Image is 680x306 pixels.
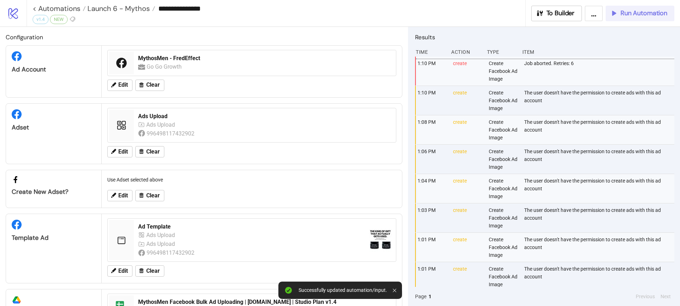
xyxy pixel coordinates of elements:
[138,112,392,120] div: Ads Upload
[452,57,483,86] div: create
[523,86,676,115] div: The user doesn't have the permission to create ads with this ad account
[417,86,447,115] div: 1:10 PM
[12,65,96,74] div: Ad Account
[138,54,392,62] div: MythosMen - FredEffect
[450,45,481,59] div: Action
[417,262,447,291] div: 1:01 PM
[135,146,164,157] button: Clear
[523,174,676,203] div: The user doesn't have the permission to create ads with this ad account
[107,80,132,91] button: Edit
[146,192,160,199] span: Clear
[415,293,426,300] span: Page
[417,233,447,262] div: 1:01 PM
[488,145,518,174] div: Create Facebook Ad Image
[33,5,86,12] a: < Automations
[523,203,676,232] div: The user doesn't have the permission to create ads with this ad account
[658,293,673,300] button: Next
[147,62,183,71] div: Go Go Growth
[620,9,667,17] span: Run Automation
[523,115,676,144] div: The user doesn't have the permission to create ads with this ad account
[417,145,447,174] div: 1:06 PM
[585,6,603,21] button: ...
[104,173,399,186] div: Use Adset selected above
[147,129,196,138] div: 996498117432902
[118,82,128,88] span: Edit
[488,262,518,291] div: Create Facebook Ad Image
[135,80,164,91] button: Clear
[488,86,518,115] div: Create Facebook Ad Image
[118,192,128,199] span: Edit
[452,233,483,262] div: create
[417,174,447,203] div: 1:04 PM
[12,234,96,242] div: Template Ad
[523,145,676,174] div: The user doesn't have the permission to create ads with this ad account
[488,203,518,232] div: Create Facebook Ad Image
[488,115,518,144] div: Create Facebook Ad Image
[33,15,49,24] div: v1.4
[634,293,657,300] button: Previous
[135,265,164,277] button: Clear
[50,15,68,24] div: NEW
[146,120,177,129] div: Ads Upload
[523,233,676,262] div: The user doesn't have the permission to create ads with this ad account
[107,146,132,157] button: Edit
[369,229,392,252] img: https://external-fra5-2.xx.fbcdn.net/emg1/v/t13/8604271742579125904?url=https%3A%2F%2Fwww.faceboo...
[12,123,96,132] div: Adset
[452,145,483,174] div: create
[486,45,517,59] div: Type
[147,248,196,257] div: 996498117432902
[523,57,676,86] div: Job aborted. Retries: 6
[417,203,447,232] div: 1:03 PM
[417,57,447,86] div: 1:10 PM
[86,4,150,13] span: Launch 6 - Mythos
[118,149,128,155] span: Edit
[452,203,483,232] div: create
[415,33,674,42] h2: Results
[86,5,155,12] a: Launch 6 - Mythos
[488,57,518,86] div: Create Facebook Ad Image
[107,190,132,201] button: Edit
[12,188,96,196] div: Create new adset?
[452,174,483,203] div: create
[452,86,483,115] div: create
[146,82,160,88] span: Clear
[299,287,387,293] div: Successfully updated automation/input.
[488,233,518,262] div: Create Facebook Ad Image
[417,115,447,144] div: 1:08 PM
[523,262,676,291] div: The user doesn't have the permission to create ads with this ad account
[118,268,128,274] span: Edit
[606,6,674,21] button: Run Automation
[6,33,402,42] h2: Configuration
[426,293,433,300] button: 1
[138,223,363,231] div: Ad Template
[138,298,392,306] div: MythosMen Facebook Bulk Ad Uploading | [DOMAIN_NAME] | Studio Plan v1.4
[452,115,483,144] div: create
[146,239,177,248] div: Ads Upload
[546,9,575,17] span: To Builder
[531,6,582,21] button: To Builder
[146,231,177,239] div: Ads Upload
[488,174,518,203] div: Create Facebook Ad Image
[135,190,164,201] button: Clear
[146,149,160,155] span: Clear
[522,45,674,59] div: Item
[107,265,132,277] button: Edit
[146,268,160,274] span: Clear
[452,262,483,291] div: create
[415,45,446,59] div: Time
